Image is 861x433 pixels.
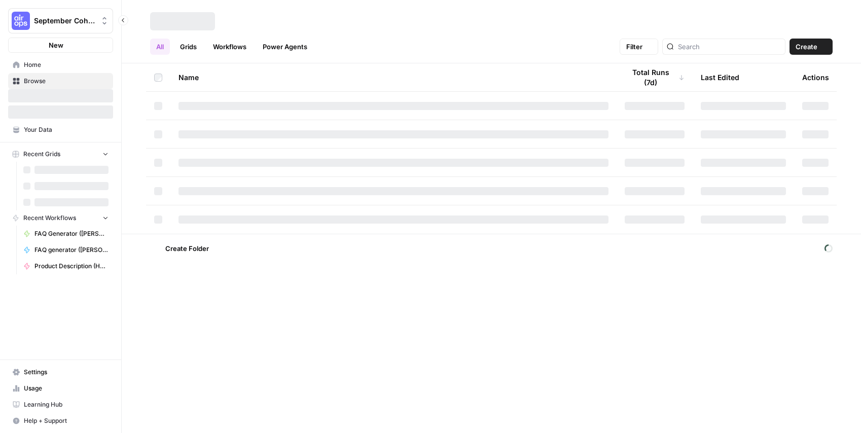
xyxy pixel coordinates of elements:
button: Help + Support [8,413,113,429]
span: FAQ generator ([PERSON_NAME]) [34,245,109,255]
span: Usage [24,384,109,393]
span: Learning Hub [24,400,109,409]
span: Help + Support [24,416,109,425]
div: Last Edited [701,63,739,91]
span: Create Folder [165,243,209,254]
span: Home [24,60,109,69]
span: Recent Grids [23,150,60,159]
a: Your Data [8,122,113,138]
span: Browse [24,77,109,86]
div: Actions [802,63,829,91]
img: September Cohort Logo [12,12,30,30]
button: Recent Grids [8,147,113,162]
span: Your Data [24,125,109,134]
a: FAQ generator ([PERSON_NAME]) [19,242,113,258]
button: New [8,38,113,53]
a: Workflows [207,39,253,55]
a: Learning Hub [8,396,113,413]
a: Grids [174,39,203,55]
a: Product Description (Helena) [19,258,113,274]
span: Settings [24,368,109,377]
a: Settings [8,364,113,380]
button: Workspace: September Cohort [8,8,113,33]
span: Create [796,42,817,52]
a: Usage [8,380,113,396]
button: Create Folder [150,240,215,257]
span: September Cohort [34,16,95,26]
a: Home [8,57,113,73]
a: All [150,39,170,55]
span: New [49,40,63,50]
input: Search [678,42,781,52]
button: Create [790,39,833,55]
button: Filter [620,39,658,55]
a: Power Agents [257,39,313,55]
span: Filter [626,42,642,52]
button: Recent Workflows [8,210,113,226]
span: FAQ Generator ([PERSON_NAME]) [34,229,109,238]
span: Recent Workflows [23,213,76,223]
a: FAQ Generator ([PERSON_NAME]) [19,226,113,242]
a: Browse [8,73,113,89]
span: Product Description (Helena) [34,262,109,271]
div: Total Runs (7d) [625,63,685,91]
div: Name [178,63,608,91]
